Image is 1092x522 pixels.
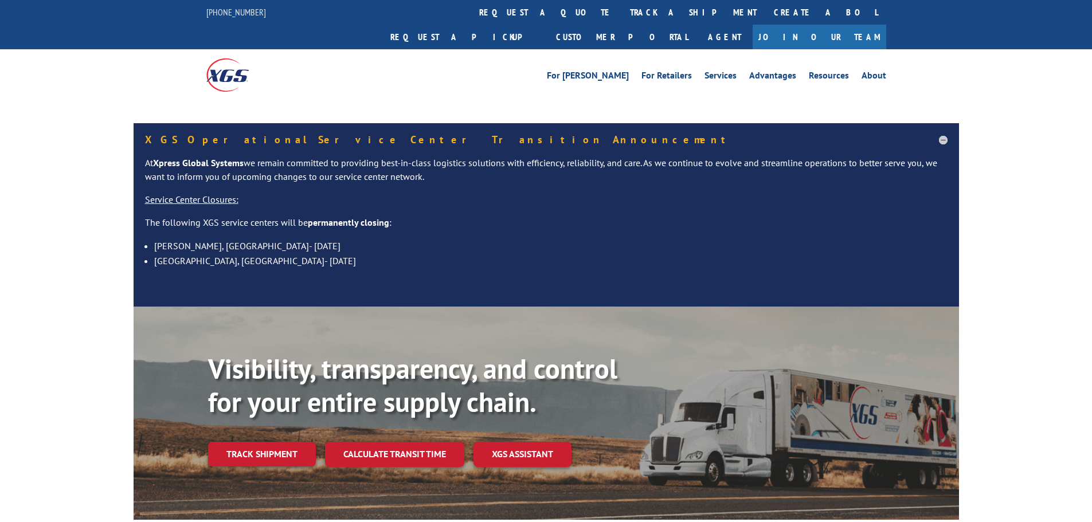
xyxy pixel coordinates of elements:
[547,71,629,84] a: For [PERSON_NAME]
[547,25,696,49] a: Customer Portal
[208,351,617,419] b: Visibility, transparency, and control for your entire supply chain.
[145,194,238,205] u: Service Center Closures:
[145,135,948,145] h5: XGS Operational Service Center Transition Announcement
[154,253,948,268] li: [GEOGRAPHIC_DATA], [GEOGRAPHIC_DATA]- [DATE]
[641,71,692,84] a: For Retailers
[208,442,316,466] a: Track shipment
[696,25,753,49] a: Agent
[145,216,948,239] p: The following XGS service centers will be :
[308,217,389,228] strong: permanently closing
[862,71,886,84] a: About
[809,71,849,84] a: Resources
[753,25,886,49] a: Join Our Team
[749,71,796,84] a: Advantages
[145,156,948,193] p: At we remain committed to providing best-in-class logistics solutions with efficiency, reliabilit...
[153,157,244,168] strong: Xpress Global Systems
[382,25,547,49] a: Request a pickup
[154,238,948,253] li: [PERSON_NAME], [GEOGRAPHIC_DATA]- [DATE]
[704,71,737,84] a: Services
[206,6,266,18] a: [PHONE_NUMBER]
[473,442,572,466] a: XGS ASSISTANT
[325,442,464,466] a: Calculate transit time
